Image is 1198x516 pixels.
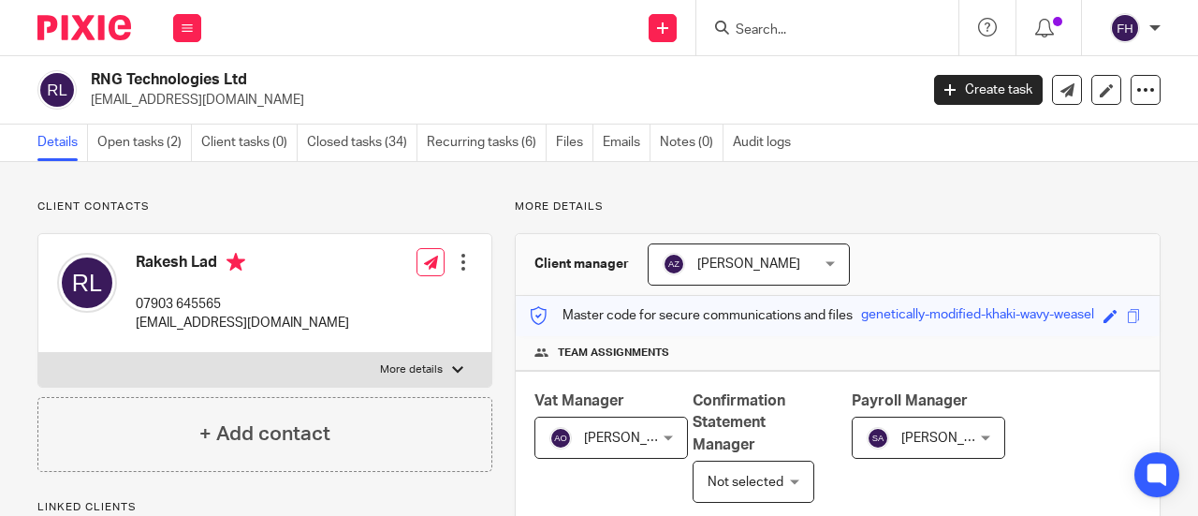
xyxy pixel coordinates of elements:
span: Confirmation Statement Manager [693,393,785,452]
p: More details [380,362,443,377]
img: Pixie [37,15,131,40]
p: Linked clients [37,500,492,515]
p: [EMAIL_ADDRESS][DOMAIN_NAME] [91,91,906,110]
a: Client tasks (0) [201,125,298,161]
a: Closed tasks (34) [307,125,417,161]
h3: Client manager [534,255,629,273]
p: Client contacts [37,199,492,214]
span: Not selected [708,476,783,489]
h4: + Add contact [199,420,330,449]
a: Open tasks (2) [97,125,192,161]
img: svg%3E [1110,13,1140,43]
span: Team assignments [558,346,669,361]
a: Recurring tasks (6) [427,125,547,161]
a: Emails [603,125,650,161]
a: Audit logs [733,125,800,161]
a: Create task [934,75,1043,105]
p: 07903 645565 [136,295,349,314]
img: svg%3E [57,253,117,313]
h4: Rakesh Lad [136,253,349,276]
p: More details [515,199,1161,214]
p: [EMAIL_ADDRESS][DOMAIN_NAME] [136,314,349,332]
div: genetically-modified-khaki-wavy-weasel [861,305,1094,327]
span: [PERSON_NAME] [584,432,687,445]
i: Primary [226,253,245,272]
a: Details [37,125,88,161]
img: svg%3E [37,70,77,110]
a: Notes (0) [660,125,723,161]
h2: RNG Technologies Ltd [91,70,743,90]
span: [PERSON_NAME] [901,432,1004,445]
input: Search [734,22,902,39]
p: Master code for secure communications and files [530,306,853,325]
a: Files [556,125,593,161]
span: Vat Manager [534,393,624,408]
span: Payroll Manager [852,393,968,408]
span: [PERSON_NAME] [697,258,800,271]
img: svg%3E [867,427,889,450]
img: svg%3E [549,427,572,450]
img: svg%3E [663,253,685,275]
